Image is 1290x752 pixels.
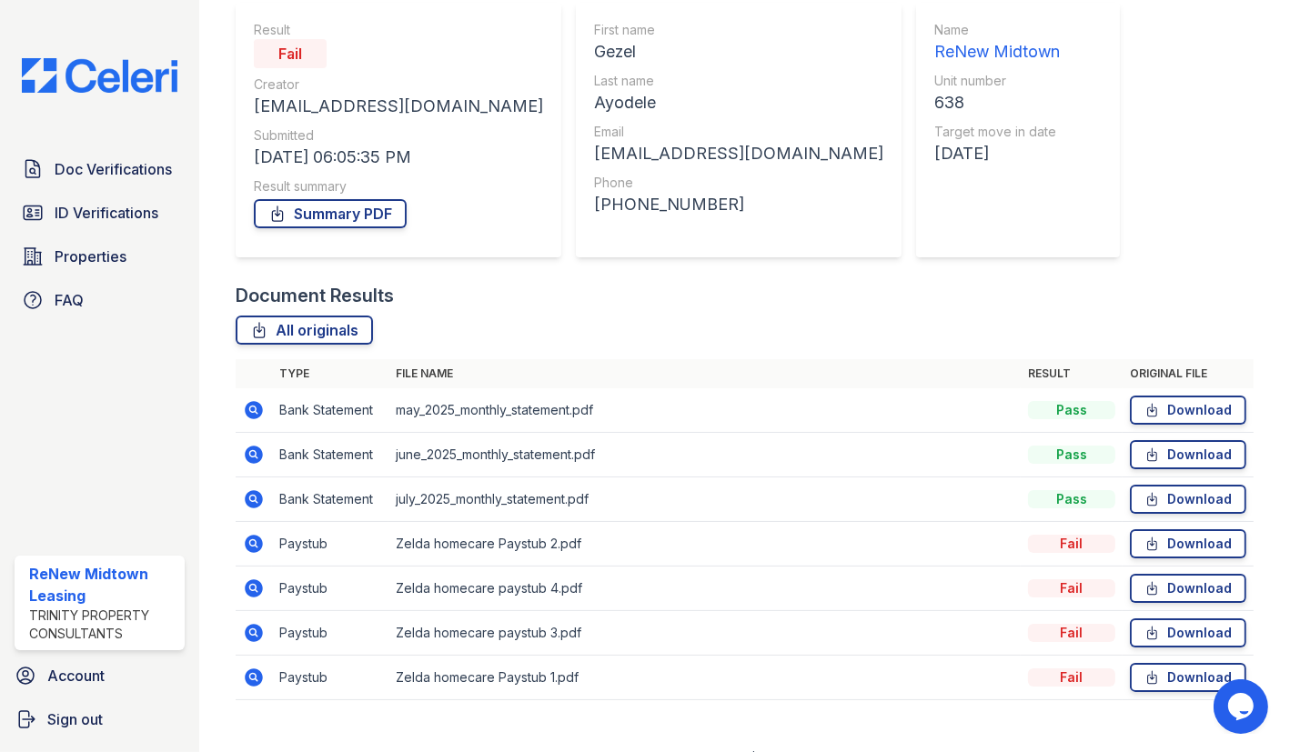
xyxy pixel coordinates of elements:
div: Unit number [934,72,1060,90]
div: Fail [1028,579,1115,597]
th: Type [272,359,388,388]
a: Account [7,657,192,694]
td: may_2025_monthly_statement.pdf [388,388,1021,433]
td: Zelda homecare paystub 3.pdf [388,611,1021,656]
a: All originals [236,316,373,345]
th: File name [388,359,1021,388]
span: Account [47,665,105,687]
td: Zelda homecare Paystub 1.pdf [388,656,1021,700]
div: [PHONE_NUMBER] [594,192,883,217]
div: Last name [594,72,883,90]
a: Download [1130,529,1246,558]
div: Target move in date [934,123,1060,141]
td: Paystub [272,611,388,656]
td: june_2025_monthly_statement.pdf [388,433,1021,477]
div: [EMAIL_ADDRESS][DOMAIN_NAME] [254,94,543,119]
div: Name [934,21,1060,39]
div: Gezel [594,39,883,65]
div: Result [254,21,543,39]
a: Doc Verifications [15,151,185,187]
div: Fail [1028,624,1115,642]
span: FAQ [55,289,84,311]
div: Pass [1028,446,1115,464]
td: july_2025_monthly_statement.pdf [388,477,1021,522]
iframe: chat widget [1214,679,1272,734]
div: Pass [1028,401,1115,419]
div: Submitted [254,126,543,145]
div: Email [594,123,883,141]
div: Fail [1028,668,1115,687]
div: Document Results [236,283,394,308]
div: 638 [934,90,1060,115]
div: Ayodele [594,90,883,115]
a: ID Verifications [15,195,185,231]
a: Download [1130,396,1246,425]
a: Download [1130,663,1246,692]
div: Fail [254,39,327,68]
span: Sign out [47,708,103,730]
span: Properties [55,246,126,267]
a: Properties [15,238,185,275]
div: [EMAIL_ADDRESS][DOMAIN_NAME] [594,141,883,166]
a: FAQ [15,282,185,318]
td: Zelda homecare Paystub 2.pdf [388,522,1021,567]
div: [DATE] 06:05:35 PM [254,145,543,170]
td: Paystub [272,522,388,567]
th: Result [1021,359,1123,388]
div: Creator [254,75,543,94]
div: ReNew Midtown Leasing [29,563,177,607]
img: CE_Logo_Blue-a8612792a0a2168367f1c8372b55b34899dd931a85d93a1a3d3e32e68fde9ad4.png [7,58,192,93]
a: Summary PDF [254,199,407,228]
div: Phone [594,174,883,192]
td: Paystub [272,567,388,611]
span: Doc Verifications [55,158,172,180]
td: Bank Statement [272,433,388,477]
div: Pass [1028,490,1115,508]
span: ID Verifications [55,202,158,224]
div: ReNew Midtown [934,39,1060,65]
div: Trinity Property Consultants [29,607,177,643]
th: Original file [1123,359,1254,388]
td: Bank Statement [272,388,388,433]
div: [DATE] [934,141,1060,166]
div: Result summary [254,177,543,196]
a: Sign out [7,701,192,737]
div: Fail [1028,535,1115,553]
a: Download [1130,574,1246,603]
a: Name ReNew Midtown [934,21,1060,65]
a: Download [1130,618,1246,647]
a: Download [1130,440,1246,469]
td: Paystub [272,656,388,700]
a: Download [1130,485,1246,514]
td: Zelda homecare paystub 4.pdf [388,567,1021,611]
td: Bank Statement [272,477,388,522]
div: First name [594,21,883,39]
